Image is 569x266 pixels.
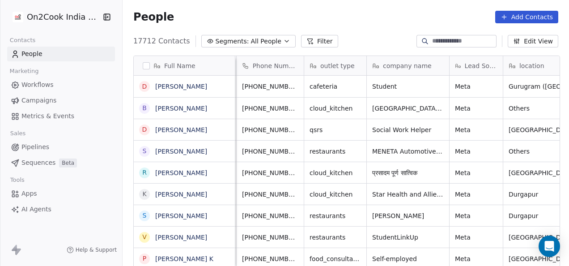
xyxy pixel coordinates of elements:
span: restaurants [310,147,361,156]
span: Meta [455,211,497,220]
span: Meta [455,190,497,199]
span: Meta [455,82,497,91]
div: B [142,103,147,113]
a: [PERSON_NAME] [155,105,207,112]
span: On2Cook India Pvt. Ltd. [27,11,101,23]
a: [PERSON_NAME] K [155,255,213,262]
span: Beta [59,159,77,167]
div: D [142,82,147,91]
span: Gurugram ([GEOGRAPHIC_DATA]) [509,82,568,91]
a: Apps [7,186,115,201]
a: [PERSON_NAME] [155,191,207,198]
button: On2Cook India Pvt. Ltd. [11,9,97,25]
button: Filter [301,35,338,47]
span: food_consultants [310,254,361,263]
span: [GEOGRAPHIC_DATA] [509,168,568,177]
span: [GEOGRAPHIC_DATA], [GEOGRAPHIC_DATA] [372,104,444,113]
span: Contacts [6,34,39,47]
div: S [143,146,147,156]
button: Add Contacts [495,11,558,23]
span: cloud_kitchen [310,104,361,113]
span: [GEOGRAPHIC_DATA] [509,125,568,134]
span: Social Work Helper [372,125,444,134]
span: Sequences [21,158,55,167]
div: company name [367,56,449,75]
span: Meta [455,233,497,242]
span: outlet type [320,61,355,70]
span: People [21,49,42,59]
span: [GEOGRAPHIC_DATA] [509,233,568,242]
span: Self-employed [372,254,444,263]
img: on2cook%20logo-04%20copy.jpg [13,12,23,22]
span: Student [372,82,444,91]
span: Others [509,147,568,156]
div: S [143,211,147,220]
div: K [142,189,146,199]
div: Open Intercom Messenger [539,236,560,257]
span: [GEOGRAPHIC_DATA] [509,254,568,263]
a: [PERSON_NAME] [155,169,207,176]
div: Full Name [134,56,235,75]
span: Full Name [164,61,195,70]
span: Durgapur [509,190,568,199]
div: outlet type [304,56,366,75]
span: qsrs [310,125,361,134]
span: 17712 Contacts [133,36,190,47]
span: Metrics & Events [21,112,74,121]
a: [PERSON_NAME] [155,83,207,90]
span: location [519,61,544,70]
span: Meta [455,254,497,263]
span: MENETA Automotives Components Pvt. Ltd. [372,147,444,156]
span: [PHONE_NUMBER] [242,211,298,220]
span: Tools [6,173,28,187]
span: [PHONE_NUMBER] [242,254,298,263]
a: People [7,47,115,61]
span: cloud_kitchen [310,168,361,177]
a: SequencesBeta [7,155,115,170]
span: Star Health and Allied Insurance [372,190,444,199]
span: [PHONE_NUMBER] [242,82,298,91]
span: Campaigns [21,96,56,105]
span: Pipelines [21,142,49,152]
span: Help & Support [76,246,117,253]
a: Workflows [7,77,115,92]
a: [PERSON_NAME] [155,148,207,155]
span: restaurants [310,233,361,242]
span: Meta [455,147,497,156]
span: All People [251,37,281,46]
span: cafeteria [310,82,361,91]
span: Phone Number [253,61,298,70]
a: [PERSON_NAME] [155,212,207,219]
div: P [143,254,146,263]
div: R [142,168,147,177]
span: Meta [455,104,497,113]
span: company name [383,61,432,70]
a: AI Agents [7,202,115,217]
span: Segments: [216,37,249,46]
span: Marketing [6,64,42,78]
a: [PERSON_NAME] [155,234,207,241]
span: [PERSON_NAME] [372,211,444,220]
span: [PHONE_NUMBER] [242,233,298,242]
span: Others [509,104,568,113]
button: Edit View [508,35,558,47]
span: restaurants [310,211,361,220]
span: Meta [455,125,497,134]
span: Meta [455,168,497,177]
span: Workflows [21,80,54,90]
span: [PHONE_NUMBER] [242,125,298,134]
a: Metrics & Events [7,109,115,124]
span: Apps [21,189,37,198]
span: [PHONE_NUMBER] [242,147,298,156]
a: Campaigns [7,93,115,108]
div: D [142,125,147,134]
span: cloud_kitchen [310,190,361,199]
span: प्रसादम पूर्ण सात्विक [372,168,444,177]
span: [PHONE_NUMBER] [242,168,298,177]
span: Durgapur [509,211,568,220]
div: Phone Number [237,56,304,75]
span: Lead Source [465,61,497,70]
div: V [142,232,147,242]
span: AI Agents [21,205,51,214]
a: [PERSON_NAME] [155,126,207,133]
